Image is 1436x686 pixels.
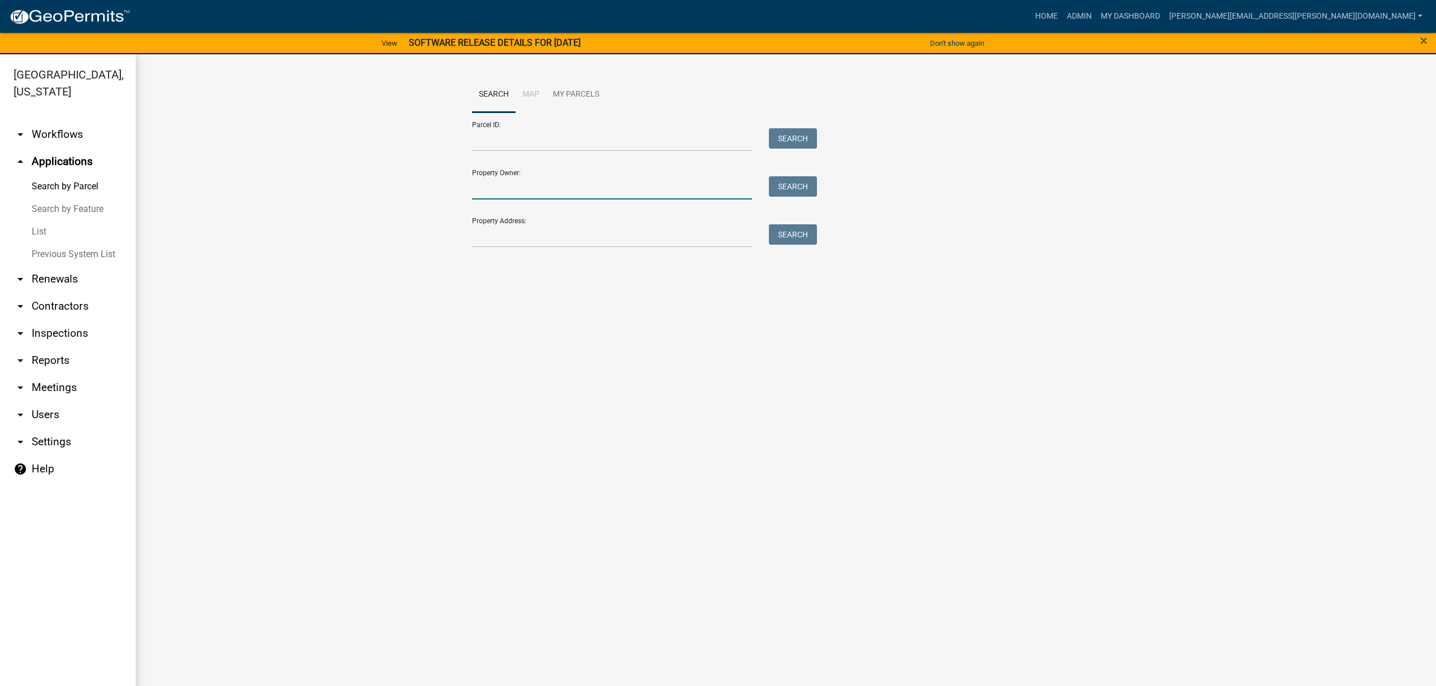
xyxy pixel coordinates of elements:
i: arrow_drop_down [14,299,27,313]
span: × [1420,33,1428,49]
a: My Parcels [546,77,606,113]
i: arrow_drop_down [14,272,27,286]
a: Home [1031,6,1062,27]
a: View [377,34,402,53]
i: arrow_drop_down [14,327,27,340]
button: Search [769,176,817,197]
i: arrow_drop_down [14,435,27,449]
button: Close [1420,34,1428,47]
i: arrow_drop_down [14,354,27,367]
button: Search [769,224,817,245]
a: [PERSON_NAME][EMAIL_ADDRESS][PERSON_NAME][DOMAIN_NAME] [1165,6,1427,27]
i: arrow_drop_down [14,381,27,394]
i: help [14,462,27,476]
button: Don't show again [925,34,989,53]
i: arrow_drop_down [14,128,27,141]
strong: SOFTWARE RELEASE DETAILS FOR [DATE] [409,37,581,48]
i: arrow_drop_down [14,408,27,422]
a: My Dashboard [1096,6,1165,27]
a: Search [472,77,516,113]
a: Admin [1062,6,1096,27]
i: arrow_drop_up [14,155,27,168]
button: Search [769,128,817,149]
